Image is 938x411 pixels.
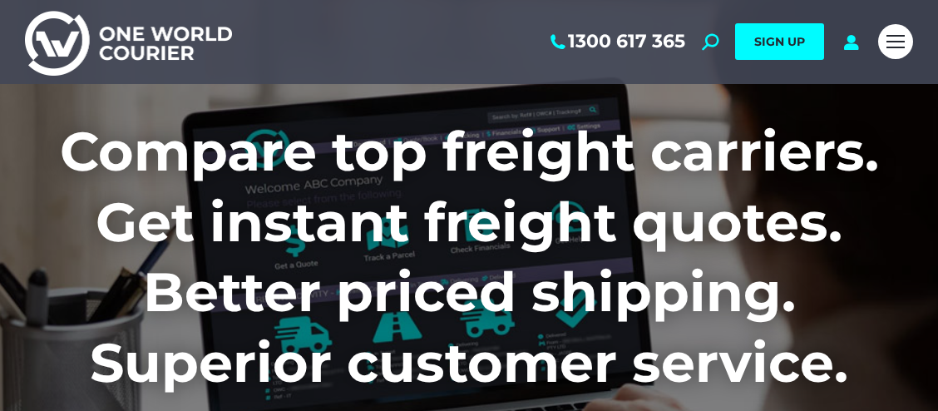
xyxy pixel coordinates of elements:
[754,34,805,49] span: SIGN UP
[25,8,232,76] img: One World Courier
[878,24,913,59] a: Mobile menu icon
[735,23,824,60] a: SIGN UP
[547,31,685,52] a: 1300 617 365
[25,116,913,398] h1: Compare top freight carriers. Get instant freight quotes. Better priced shipping. Superior custom...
